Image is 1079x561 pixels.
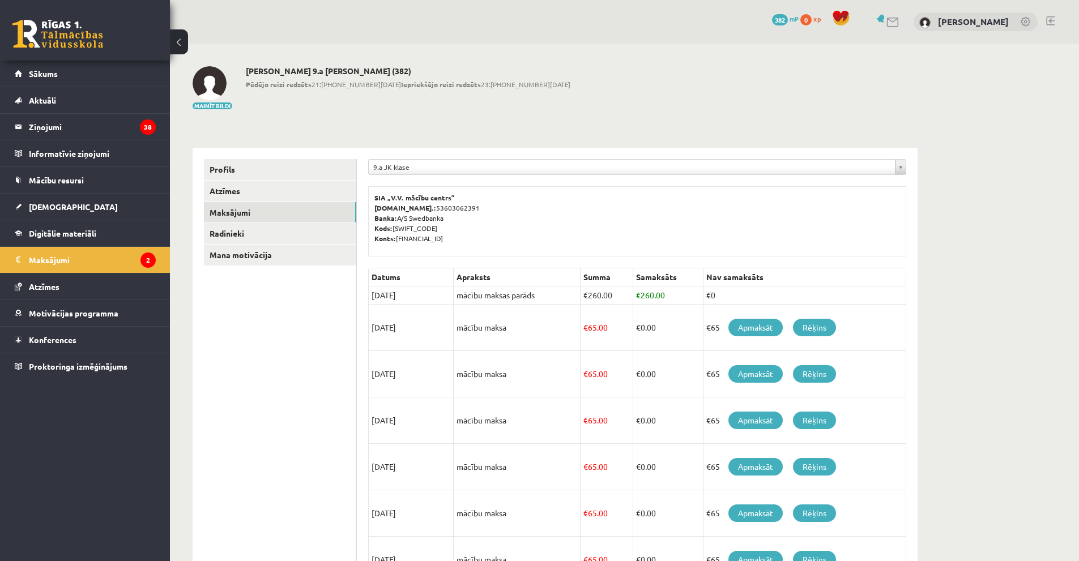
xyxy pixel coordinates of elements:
a: Rēķins [793,458,836,476]
span: € [583,322,588,332]
td: 260.00 [633,286,703,305]
b: SIA „V.V. mācību centrs” [374,193,455,202]
td: €65 [703,444,906,490]
td: 0.00 [633,397,703,444]
span: Atzīmes [29,281,59,292]
td: €65 [703,351,906,397]
a: Proktoringa izmēģinājums [15,353,156,379]
span: € [583,369,588,379]
span: Motivācijas programma [29,308,118,318]
a: 9.a JK klase [369,160,906,174]
span: 21:[PHONE_NUMBER][DATE] 23:[PHONE_NUMBER][DATE] [246,79,570,89]
legend: Ziņojumi [29,114,156,140]
a: 0 xp [800,14,826,23]
td: 0.00 [633,351,703,397]
td: [DATE] [369,305,454,351]
a: [PERSON_NAME] [938,16,1009,27]
span: 382 [772,14,788,25]
td: 0.00 [633,444,703,490]
a: Sākums [15,61,156,87]
td: [DATE] [369,286,454,305]
td: mācību maksa [454,397,581,444]
span: € [583,461,588,472]
b: Banka: [374,213,397,222]
td: 65.00 [581,444,633,490]
a: Maksājumi [204,202,356,223]
td: €65 [703,397,906,444]
td: [DATE] [369,490,454,537]
span: 9.a JK klase [373,160,891,174]
td: 0.00 [633,490,703,537]
legend: Maksājumi [29,247,156,273]
b: Iepriekšējo reizi redzēts [401,80,481,89]
th: Nav samaksāts [703,268,906,286]
span: xp [813,14,821,23]
a: [DEMOGRAPHIC_DATA] [15,194,156,220]
td: 0.00 [633,305,703,351]
a: Informatīvie ziņojumi [15,140,156,166]
span: Sākums [29,68,58,79]
a: Rēķins [793,319,836,336]
a: Maksājumi2 [15,247,156,273]
a: 382 mP [772,14,799,23]
span: Aktuāli [29,95,56,105]
td: 65.00 [581,305,633,351]
a: Motivācijas programma [15,300,156,326]
legend: Informatīvie ziņojumi [29,140,156,166]
img: Mareks Krūza [193,66,227,100]
td: [DATE] [369,351,454,397]
button: Mainīt bildi [193,102,232,109]
span: Digitālie materiāli [29,228,96,238]
span: € [636,415,641,425]
a: Profils [204,159,356,180]
p: 53603062391 A/S Swedbanka [SWIFT_CODE] [FINANCIAL_ID] [374,192,900,243]
span: [DEMOGRAPHIC_DATA] [29,202,118,212]
td: [DATE] [369,397,454,444]
a: Atzīmes [15,273,156,299]
b: Kods: [374,224,393,233]
a: Apmaksāt [728,319,783,336]
b: Konts: [374,234,396,243]
td: €0 [703,286,906,305]
a: Radinieki [204,223,356,244]
td: €65 [703,305,906,351]
a: Apmaksāt [728,365,783,383]
a: Mācību resursi [15,167,156,193]
th: Apraksts [454,268,581,286]
img: Mareks Krūza [919,17,931,28]
span: € [636,290,641,300]
i: 2 [140,252,156,268]
a: Atzīmes [204,181,356,202]
a: Rēķins [793,365,836,383]
span: Konferences [29,335,76,345]
span: € [636,322,641,332]
span: Proktoringa izmēģinājums [29,361,127,371]
td: mācību maksa [454,490,581,537]
i: 38 [140,119,156,135]
a: Aktuāli [15,87,156,113]
td: mācību maksas parāds [454,286,581,305]
a: Digitālie materiāli [15,220,156,246]
a: Rēķins [793,412,836,429]
b: Pēdējo reizi redzēts [246,80,312,89]
a: Apmaksāt [728,504,783,522]
td: [DATE] [369,444,454,490]
th: Datums [369,268,454,286]
span: € [583,290,588,300]
td: 65.00 [581,397,633,444]
td: mācību maksa [454,444,581,490]
a: Ziņojumi38 [15,114,156,140]
a: Rēķins [793,504,836,522]
a: Apmaksāt [728,458,783,476]
th: Samaksāts [633,268,703,286]
th: Summa [581,268,633,286]
a: Konferences [15,327,156,353]
b: [DOMAIN_NAME].: [374,203,436,212]
h2: [PERSON_NAME] 9.a [PERSON_NAME] (382) [246,66,570,76]
span: mP [790,14,799,23]
span: 0 [800,14,812,25]
span: Mācību resursi [29,175,84,185]
td: mācību maksa [454,305,581,351]
td: 65.00 [581,490,633,537]
a: Apmaksāt [728,412,783,429]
